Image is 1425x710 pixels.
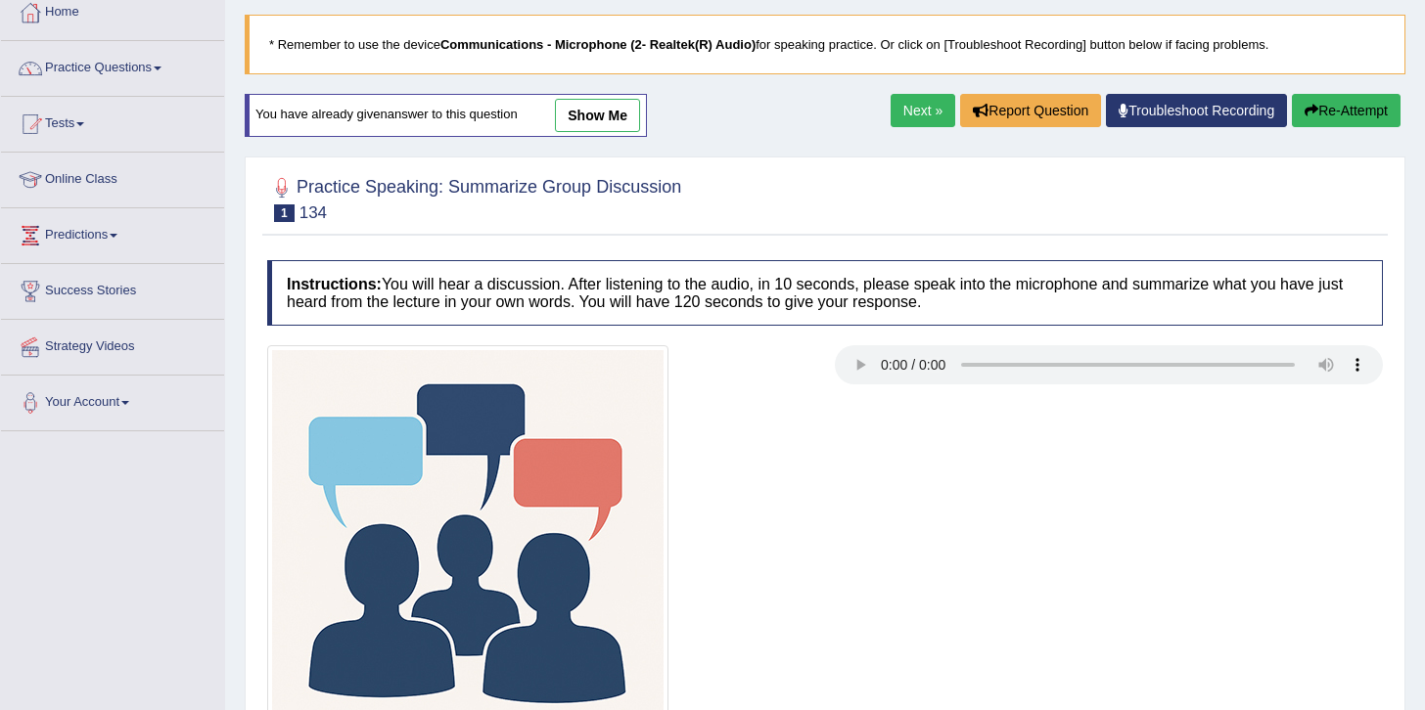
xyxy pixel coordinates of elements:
a: show me [555,99,640,132]
blockquote: * Remember to use the device for speaking practice. Or click on [Troubleshoot Recording] button b... [245,15,1405,74]
a: Practice Questions [1,41,224,90]
a: Success Stories [1,264,224,313]
a: Troubleshoot Recording [1106,94,1287,127]
a: Online Class [1,153,224,201]
a: Tests [1,97,224,146]
div: You have already given answer to this question [245,94,647,137]
h2: Practice Speaking: Summarize Group Discussion [267,173,681,222]
a: Predictions [1,208,224,257]
button: Re-Attempt [1292,94,1401,127]
button: Report Question [960,94,1101,127]
b: Instructions: [287,276,382,292]
a: Next » [891,94,955,127]
b: Communications - Microphone (2- Realtek(R) Audio) [440,37,756,52]
a: Strategy Videos [1,320,224,369]
span: 1 [274,204,295,222]
h4: You will hear a discussion. After listening to the audio, in 10 seconds, please speak into the mi... [267,260,1383,326]
small: 134 [299,203,327,222]
a: Your Account [1,376,224,424]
